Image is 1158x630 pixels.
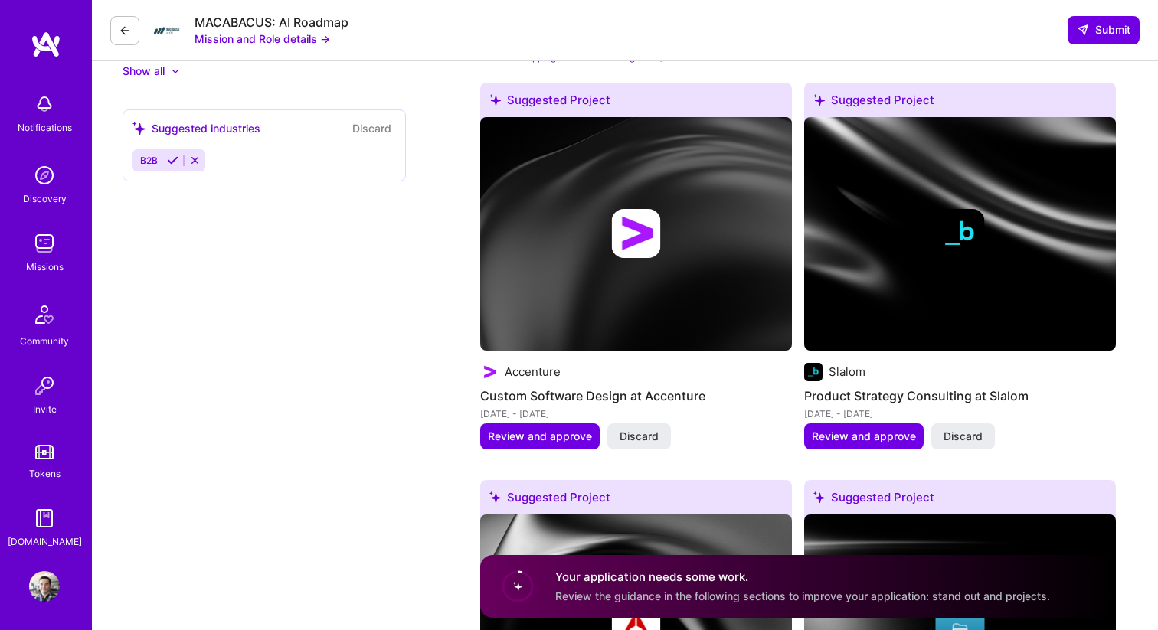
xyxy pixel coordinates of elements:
[829,364,865,380] div: Slalom
[29,370,60,401] img: Invite
[1077,24,1089,36] i: icon SendLight
[29,571,60,602] img: User Avatar
[480,83,792,123] div: Suggested Project
[35,445,54,459] img: tokens
[1077,22,1130,38] span: Submit
[611,209,660,258] img: Company logo
[29,465,61,481] div: Tokens
[804,83,1116,123] div: Suggested Project
[620,429,659,444] span: Discard
[555,589,1050,602] span: Review the guidance in the following sections to improve your application: stand out and projects.
[23,191,67,207] div: Discovery
[480,386,792,406] h4: Custom Software Design at Accenture
[29,503,60,534] img: guide book
[480,406,792,422] div: [DATE] - [DATE]
[489,94,501,106] i: icon SuggestedTeams
[348,119,396,137] button: Discard
[26,296,63,333] img: Community
[1068,16,1140,44] button: Submit
[607,423,671,449] button: Discard
[18,119,72,135] div: Notifications
[944,429,983,444] span: Discard
[132,120,260,136] div: Suggested industries
[123,64,165,79] div: Show all
[489,491,501,503] i: icon SuggestedTeams
[480,363,499,381] img: Company logo
[26,259,64,275] div: Missions
[804,406,1116,422] div: [DATE] - [DATE]
[488,429,592,444] span: Review and approve
[167,155,178,166] i: Accept
[480,423,600,449] button: Review and approve
[25,571,64,602] a: User Avatar
[480,480,792,521] div: Suggested Project
[189,155,201,166] i: Reject
[935,209,984,258] img: Company logo
[804,117,1116,351] img: cover
[804,480,1116,521] div: Suggested Project
[140,155,158,166] span: B2B
[813,491,825,503] i: icon SuggestedTeams
[29,160,60,191] img: discovery
[29,228,60,259] img: teamwork
[804,386,1116,406] h4: Product Strategy Consulting at Slalom
[195,15,348,31] div: MACABACUS: AI Roadmap
[132,122,146,135] i: icon SuggestedTeams
[31,31,61,58] img: logo
[195,31,330,47] button: Mission and Role details →
[931,423,995,449] button: Discard
[804,423,924,449] button: Review and approve
[119,24,131,37] i: icon LeftArrowDark
[33,401,57,417] div: Invite
[813,94,825,106] i: icon SuggestedTeams
[505,364,561,380] div: Accenture
[152,15,182,46] img: Company Logo
[480,117,792,351] img: cover
[20,333,69,349] div: Community
[555,569,1050,585] h4: Your application needs some work.
[812,429,916,444] span: Review and approve
[29,89,60,119] img: bell
[8,534,82,550] div: [DOMAIN_NAME]
[804,363,823,381] img: Company logo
